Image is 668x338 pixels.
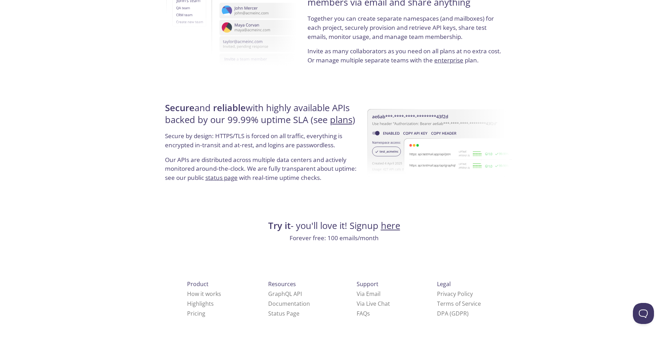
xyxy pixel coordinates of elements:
a: Terms of Service [437,300,481,307]
p: Invite as many collaborators as you need on all plans at no extra cost. Or manage multiple separa... [307,47,503,65]
a: Pricing [187,310,205,317]
span: Resources [268,280,296,288]
strong: Try it [268,219,291,232]
a: DPA (GDPR) [437,310,469,317]
a: GraphQL API [268,290,302,298]
p: Forever free: 100 emails/month [163,234,505,243]
img: uptime [367,87,512,200]
span: Support [357,280,378,288]
p: Our APIs are distributed across multiple data centers and actively monitored around-the-clock. We... [165,155,361,188]
iframe: Help Scout Beacon - Open [633,303,654,324]
a: plans [330,114,352,126]
a: enterprise [434,56,463,64]
strong: reliable [213,102,246,114]
h4: - you'll love it! Signup [163,220,505,232]
span: Legal [437,280,451,288]
a: Highlights [187,300,214,307]
a: Via Live Chat [357,300,390,307]
p: Together you can create separate namespaces (and mailboxes) for each project, securely provision ... [307,14,503,47]
a: FAQ [357,310,370,317]
a: status page [205,174,238,182]
a: Documentation [268,300,310,307]
a: here [381,219,400,232]
a: Privacy Policy [437,290,473,298]
span: Product [187,280,209,288]
a: Status Page [268,310,299,317]
a: Via Email [357,290,381,298]
h4: and with highly available APIs backed by our 99.99% uptime SLA (see ) [165,102,361,132]
strong: Secure [165,102,194,114]
a: How it works [187,290,221,298]
p: Secure by design: HTTPS/TLS is forced on all traffic, everything is encrypted in-transit and at-r... [165,131,361,155]
span: s [367,310,370,317]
